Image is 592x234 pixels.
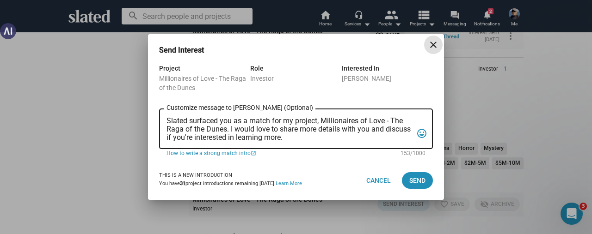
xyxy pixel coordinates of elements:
[409,172,425,189] span: Send
[250,63,341,74] div: Role
[159,172,232,178] strong: This is a new introduction
[180,180,185,186] b: 31
[159,74,250,92] div: Millionaires of Love - The Raga of the Dunes
[359,172,398,189] button: Cancel
[159,45,217,55] h3: Send Interest
[402,172,433,189] button: Send
[401,150,425,157] mat-hint: 153/1000
[166,149,394,157] a: How to write a strong match intro
[428,39,439,50] mat-icon: close
[342,74,433,83] div: [PERSON_NAME]
[342,63,433,74] div: Interested In
[250,74,341,83] div: Investor
[159,63,250,74] div: Project
[366,172,391,189] span: Cancel
[276,180,302,186] a: Learn More
[251,150,256,157] mat-icon: open_in_new
[159,180,302,187] div: You have project introductions remaining [DATE].
[416,126,427,141] mat-icon: tag_faces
